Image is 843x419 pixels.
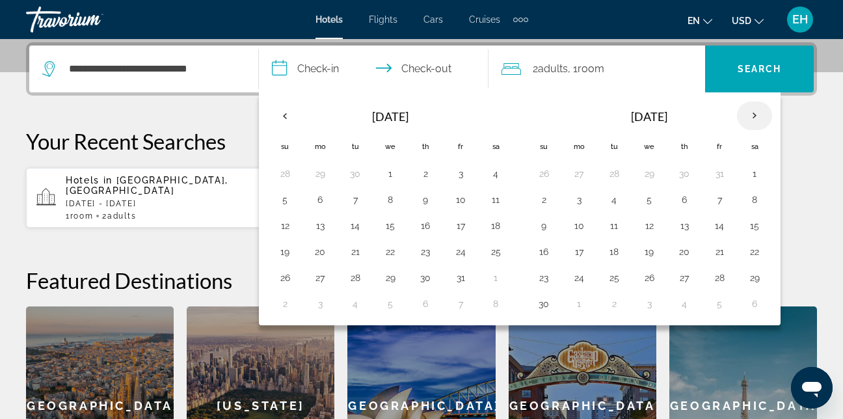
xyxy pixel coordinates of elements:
[102,211,136,221] span: 2
[569,191,589,209] button: Day 3
[485,217,506,235] button: Day 18
[469,14,500,25] span: Cruises
[744,165,765,183] button: Day 1
[274,269,295,287] button: Day 26
[26,3,156,36] a: Travorium
[302,101,478,132] th: [DATE]
[66,175,113,185] span: Hotels in
[709,217,730,235] button: Day 14
[310,295,330,313] button: Day 3
[274,217,295,235] button: Day 12
[569,269,589,287] button: Day 24
[744,243,765,261] button: Day 22
[415,217,436,235] button: Day 16
[538,62,568,75] span: Adults
[274,165,295,183] button: Day 28
[568,60,604,78] span: , 1
[267,101,302,131] button: Previous month
[674,191,695,209] button: Day 6
[450,269,471,287] button: Day 31
[259,46,488,92] button: Check in and out dates
[533,269,554,287] button: Day 23
[792,13,808,26] span: EH
[26,167,281,228] button: Hotels in [GEOGRAPHIC_DATA], [GEOGRAPHIC_DATA][DATE] - [DATE]1Room2Adults
[415,243,436,261] button: Day 23
[26,267,817,293] h2: Featured Destinations
[310,269,330,287] button: Day 27
[450,295,471,313] button: Day 7
[688,11,712,30] button: Change language
[345,295,366,313] button: Day 4
[709,269,730,287] button: Day 28
[674,269,695,287] button: Day 27
[29,46,814,92] div: Search widget
[345,217,366,235] button: Day 14
[380,243,401,261] button: Day 22
[345,269,366,287] button: Day 28
[569,217,589,235] button: Day 10
[485,269,506,287] button: Day 1
[274,243,295,261] button: Day 19
[732,16,751,26] span: USD
[450,165,471,183] button: Day 3
[380,165,401,183] button: Day 1
[639,191,660,209] button: Day 5
[310,217,330,235] button: Day 13
[783,6,817,33] button: User Menu
[415,295,436,313] button: Day 6
[450,243,471,261] button: Day 24
[26,128,817,154] p: Your Recent Searches
[709,165,730,183] button: Day 31
[315,14,343,25] a: Hotels
[688,16,700,26] span: en
[744,217,765,235] button: Day 15
[639,243,660,261] button: Day 19
[533,295,554,313] button: Day 30
[380,217,401,235] button: Day 15
[380,295,401,313] button: Day 5
[415,191,436,209] button: Day 9
[485,165,506,183] button: Day 4
[674,295,695,313] button: Day 4
[639,217,660,235] button: Day 12
[450,191,471,209] button: Day 10
[369,14,397,25] a: Flights
[485,191,506,209] button: Day 11
[569,243,589,261] button: Day 17
[744,191,765,209] button: Day 8
[604,269,624,287] button: Day 25
[310,165,330,183] button: Day 29
[533,217,554,235] button: Day 9
[569,165,589,183] button: Day 27
[345,165,366,183] button: Day 30
[533,191,554,209] button: Day 2
[70,211,94,221] span: Room
[744,269,765,287] button: Day 29
[709,295,730,313] button: Day 5
[485,295,506,313] button: Day 8
[604,243,624,261] button: Day 18
[709,243,730,261] button: Day 21
[415,269,436,287] button: Day 30
[310,191,330,209] button: Day 6
[744,295,765,313] button: Day 6
[107,211,136,221] span: Adults
[709,191,730,209] button: Day 7
[674,165,695,183] button: Day 30
[569,295,589,313] button: Day 1
[604,295,624,313] button: Day 2
[639,295,660,313] button: Day 3
[705,46,814,92] button: Search
[380,269,401,287] button: Day 29
[604,191,624,209] button: Day 4
[450,217,471,235] button: Day 17
[674,243,695,261] button: Day 20
[66,211,93,221] span: 1
[66,199,271,208] p: [DATE] - [DATE]
[533,243,554,261] button: Day 16
[604,217,624,235] button: Day 11
[485,243,506,261] button: Day 25
[415,165,436,183] button: Day 2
